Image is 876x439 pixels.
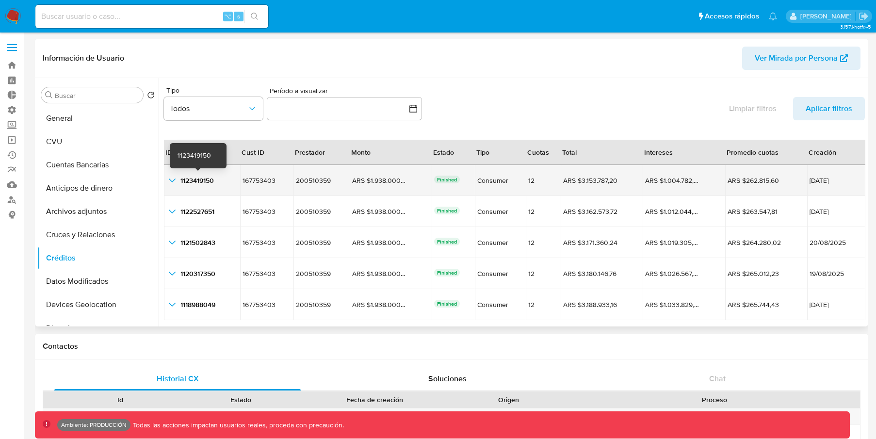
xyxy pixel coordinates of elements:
[45,91,53,99] button: Buscar
[35,10,268,23] input: Buscar usuario o caso...
[147,91,155,102] button: Volver al orden por defecto
[37,200,159,223] button: Archivos adjuntos
[742,47,860,70] button: Ver Mirada por Persona
[37,316,159,340] button: Direcciones
[244,10,264,23] button: search-icon
[859,11,869,21] a: Salir
[55,91,139,100] input: Buscar
[43,341,860,351] h1: Contactos
[60,408,180,424] div: 396848254
[37,177,159,200] button: Anticipos de dinero
[568,408,860,424] div: Defectuoso - MP
[800,12,855,21] p: kevin.palacios@mercadolibre.com
[37,293,159,316] button: Devices Geolocation
[157,373,199,384] span: Historial CX
[755,47,838,70] span: Ver Mirada por Persona
[709,373,726,384] span: Chat
[301,408,448,424] div: [DATE] 07:37:35
[61,423,127,427] p: Ambiente: PRODUCCIÓN
[575,395,853,405] div: Proceso
[37,223,159,246] button: Cruces y Relaciones
[187,395,294,405] div: Estado
[428,373,467,384] span: Soluciones
[308,395,441,405] div: Fecha de creación
[37,130,159,153] button: CVU
[67,395,174,405] div: Id
[37,246,159,270] button: Créditos
[178,150,211,160] span: 1123419150
[705,11,759,21] span: Accesos rápidos
[43,53,124,63] h1: Información de Usuario
[37,270,159,293] button: Datos Modificados
[37,107,159,130] button: General
[448,408,568,424] div: Site ODR
[224,12,231,21] span: ⌥
[455,395,562,405] div: Origen
[180,408,301,424] div: closed
[237,12,240,21] span: s
[37,153,159,177] button: Cuentas Bancarias
[769,12,777,20] a: Notificaciones
[130,421,344,430] p: Todas las acciones impactan usuarios reales, proceda con precaución.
